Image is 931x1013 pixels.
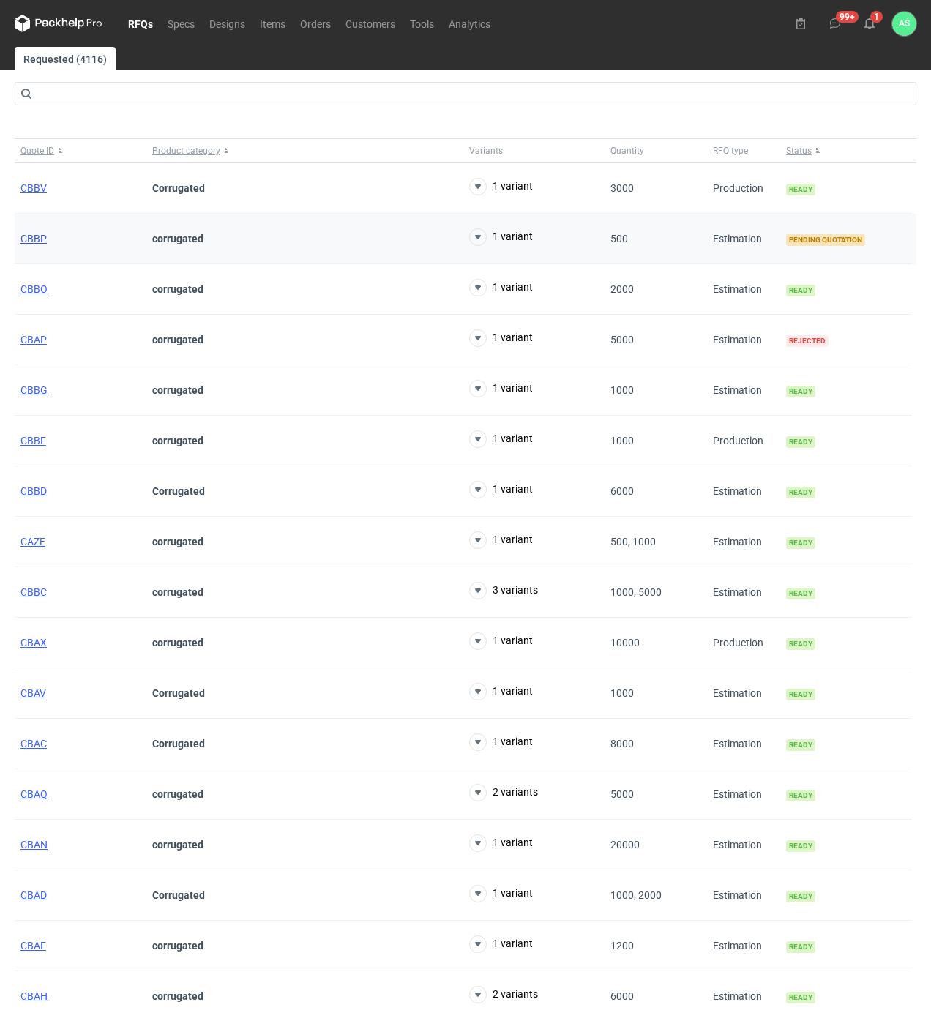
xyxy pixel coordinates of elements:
[610,435,634,446] span: 1000
[786,588,815,599] span: Ready
[786,335,829,347] span: Rejected
[707,264,780,315] div: Estimation
[469,683,533,700] button: 1 variant
[20,788,48,800] span: CBAQ
[152,637,203,648] strong: corrugated
[610,233,628,244] span: 500
[610,384,634,396] span: 1000
[202,15,253,32] a: Designs
[152,145,220,157] span: Product category
[713,145,748,157] span: RFQ type
[892,12,916,36] button: AŚ
[293,15,338,32] a: Orders
[20,334,47,345] a: CBAP
[707,416,780,466] div: Production
[469,380,533,397] button: 1 variant
[610,145,644,157] span: Quantity
[152,889,205,901] strong: Corrugated
[20,536,45,547] a: CAZE
[146,139,463,162] button: Product category
[20,145,54,157] span: Quote ID
[253,15,293,32] a: Items
[20,435,46,446] a: CBBF
[20,485,47,497] a: CBBD
[610,990,634,1002] span: 6000
[610,687,634,699] span: 1000
[152,738,205,750] strong: Corrugated
[152,990,203,1002] strong: corrugated
[152,182,205,194] strong: Corrugated
[786,992,815,1003] span: Ready
[15,139,146,162] button: Quote ID
[20,940,46,952] a: CBAF
[20,283,48,295] span: CBBO
[707,820,780,870] div: Estimation
[20,889,47,901] a: CBAD
[610,283,634,295] span: 2000
[469,430,533,448] button: 1 variant
[20,233,47,244] a: CBBP
[20,839,48,851] a: CBAN
[152,233,203,244] strong: corrugated
[780,139,912,162] button: Status
[469,582,538,599] button: 3 variants
[20,687,46,699] a: CBAV
[707,668,780,719] div: Estimation
[469,279,533,296] button: 1 variant
[469,531,533,549] button: 1 variant
[610,586,662,598] span: 1000, 5000
[610,334,634,345] span: 5000
[610,182,634,194] span: 3000
[469,834,533,852] button: 1 variant
[707,921,780,971] div: Estimation
[152,283,203,295] strong: corrugated
[786,941,815,953] span: Ready
[20,384,48,396] a: CBBG
[469,632,533,650] button: 1 variant
[441,15,498,32] a: Analytics
[707,214,780,264] div: Estimation
[610,637,640,648] span: 10000
[20,182,47,194] a: CBBV
[152,435,203,446] strong: corrugated
[786,487,815,498] span: Ready
[786,234,865,246] span: Pending quotation
[707,365,780,416] div: Estimation
[469,784,538,801] button: 2 variants
[610,889,662,901] span: 1000, 2000
[786,145,812,157] span: Status
[469,481,533,498] button: 1 variant
[707,769,780,820] div: Estimation
[786,638,815,650] span: Ready
[610,940,634,952] span: 1200
[823,12,847,35] button: 99+
[786,285,815,296] span: Ready
[152,536,203,547] strong: corrugated
[707,870,780,921] div: Estimation
[707,315,780,365] div: Estimation
[469,145,503,157] span: Variants
[786,386,815,397] span: Ready
[152,384,203,396] strong: corrugated
[15,47,116,70] a: Requested (4116)
[20,586,47,598] a: CBBC
[610,485,634,497] span: 6000
[403,15,441,32] a: Tools
[707,618,780,668] div: Production
[20,637,47,648] a: CBAX
[892,12,916,36] div: Adrian Świerżewski
[152,839,203,851] strong: corrugated
[338,15,403,32] a: Customers
[20,738,47,750] span: CBAC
